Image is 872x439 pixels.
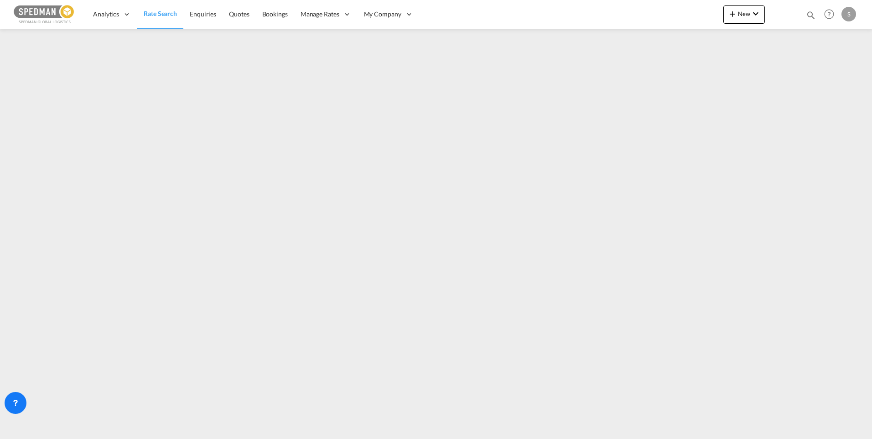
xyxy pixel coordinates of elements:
[93,10,119,19] span: Analytics
[190,10,216,18] span: Enquiries
[723,5,765,24] button: icon-plus 400-fgNewicon-chevron-down
[841,7,856,21] div: S
[821,6,837,22] span: Help
[727,8,738,19] md-icon: icon-plus 400-fg
[821,6,841,23] div: Help
[229,10,249,18] span: Quotes
[806,10,816,20] md-icon: icon-magnify
[364,10,401,19] span: My Company
[301,10,339,19] span: Manage Rates
[750,8,761,19] md-icon: icon-chevron-down
[727,10,761,17] span: New
[14,4,75,25] img: c12ca350ff1b11efb6b291369744d907.png
[144,10,177,17] span: Rate Search
[806,10,816,24] div: icon-magnify
[262,10,288,18] span: Bookings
